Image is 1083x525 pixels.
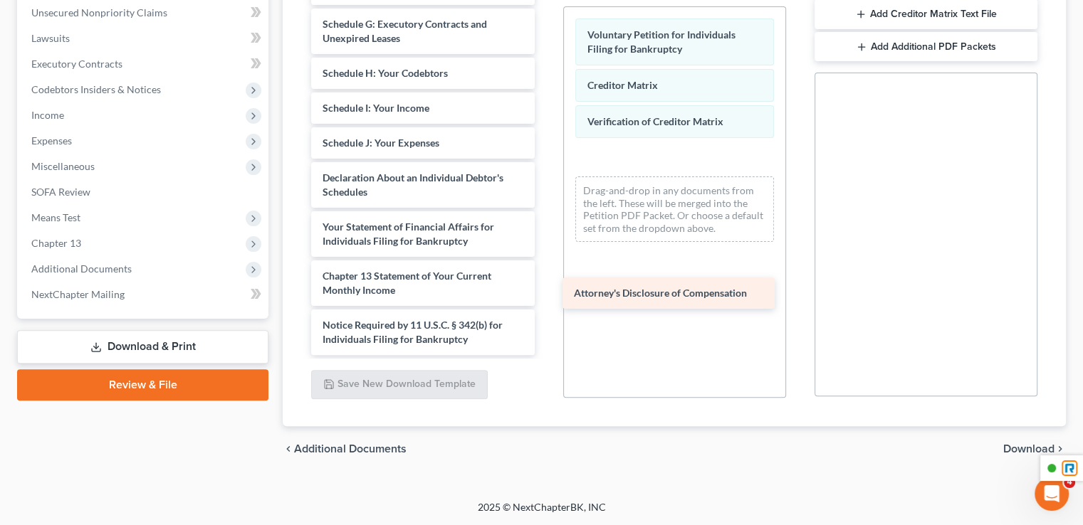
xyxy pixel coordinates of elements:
div: Drag-and-drop in any documents from the left. These will be merged into the Petition PDF Packet. ... [575,176,774,242]
span: Chapter 13 Statement of Your Current Monthly Income [323,270,491,296]
iframe: Intercom live chat [1035,477,1069,511]
span: Additional Documents [294,443,407,455]
span: Unsecured Nonpriority Claims [31,6,167,18]
span: Schedule J: Your Expenses [323,137,439,149]
a: SOFA Review [20,179,268,205]
span: Download [1003,443,1055,455]
span: Notice Required by 11 U.S.C. § 342(b) for Individuals Filing for Bankruptcy [323,319,503,345]
button: Save New Download Template [311,370,488,400]
span: Creditor Matrix [587,79,658,91]
span: Verification of Creditor Matrix [587,115,723,127]
a: chevron_left Additional Documents [283,443,407,455]
span: Schedule I: Your Income [323,102,429,114]
span: Declaration About an Individual Debtor's Schedules [323,171,503,198]
span: NextChapter Mailing [31,288,125,300]
span: Miscellaneous [31,160,95,172]
span: Your Statement of Financial Affairs for Individuals Filing for Bankruptcy [323,221,494,247]
span: Executory Contracts [31,58,122,70]
span: 4 [1064,477,1075,488]
span: Schedule H: Your Codebtors [323,67,448,79]
span: Means Test [31,211,80,223]
span: Chapter 13 [31,237,81,249]
a: NextChapter Mailing [20,282,268,307]
span: Schedule G: Executory Contracts and Unexpired Leases [323,18,487,44]
span: Codebtors Insiders & Notices [31,83,161,95]
span: Income [31,109,64,121]
button: Download chevron_right [1003,443,1066,455]
span: Lawsuits [31,32,70,44]
span: SOFA Review [31,186,90,198]
a: Lawsuits [20,26,268,51]
span: Additional Documents [31,262,132,275]
i: chevron_left [283,443,294,455]
span: Expenses [31,134,72,147]
a: Review & File [17,369,268,401]
span: Voluntary Petition for Individuals Filing for Bankruptcy [587,28,736,55]
i: chevron_right [1055,443,1066,455]
a: Download & Print [17,330,268,364]
button: Add Additional PDF Packets [815,32,1037,62]
span: Attorney's Disclosure of Compensation [574,287,747,299]
a: Executory Contracts [20,51,268,77]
